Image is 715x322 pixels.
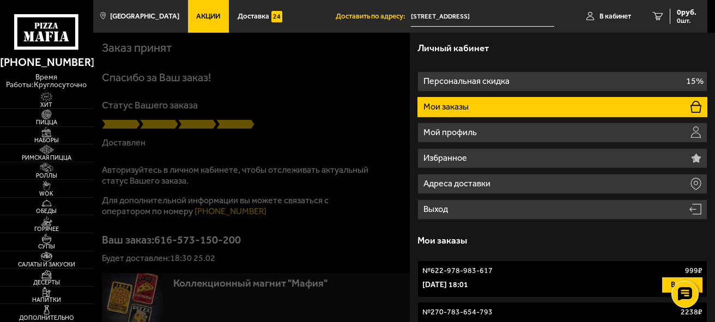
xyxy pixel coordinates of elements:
p: № 622-978-983-617 [422,265,493,276]
p: Мой профиль [423,128,478,137]
p: [DATE] 18:01 [422,280,468,290]
p: Персональная скидка [423,77,511,86]
p: № 270-783-654-793 [422,307,493,318]
span: Доставить по адресу: [336,13,411,20]
span: Акции [196,13,220,20]
h3: Личный кабинет [417,44,489,53]
p: Адреса доставки [423,179,492,188]
span: 0 шт. [677,17,696,24]
span: 0 руб. [677,9,696,16]
input: Ваш адрес доставки [411,7,554,27]
img: 15daf4d41897b9f0e9f617042186c801.svg [271,11,283,22]
p: 2238 ₽ [681,307,702,318]
span: проспект Луначарского, 56к3 [411,7,554,27]
p: Мои заказы [423,102,470,111]
button: В пути [662,277,702,293]
span: Доставка [238,13,269,20]
p: Выход [423,205,450,214]
p: 999 ₽ [685,265,702,276]
h3: Мои заказы [417,236,467,245]
p: 15% [686,77,704,86]
p: Избранное [423,154,469,162]
span: [GEOGRAPHIC_DATA] [110,13,179,20]
span: В кабинет [599,13,631,20]
a: №622-978-983-617999₽[DATE] 18:01В пути [417,260,708,297]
